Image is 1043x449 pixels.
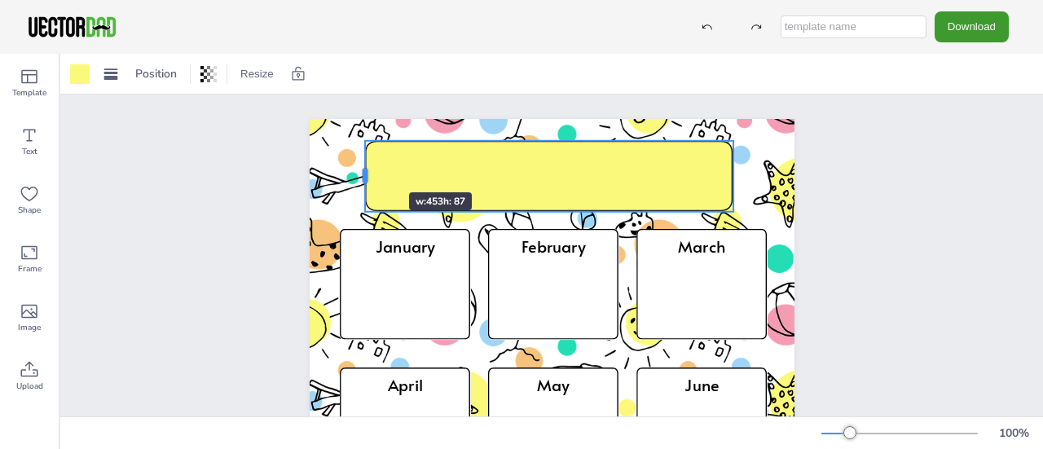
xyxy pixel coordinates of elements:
[994,425,1033,441] div: 100 %
[781,15,926,38] input: template name
[678,235,725,258] span: March
[935,11,1009,42] button: Download
[521,235,586,258] span: February
[22,145,37,158] span: Text
[18,262,42,275] span: Frame
[16,380,43,393] span: Upload
[684,373,719,396] span: June
[387,373,422,396] span: April
[26,15,118,39] img: VectorDad-1.png
[12,86,46,99] span: Template
[132,66,180,81] span: Position
[234,61,280,87] button: Resize
[18,204,41,217] span: Shape
[375,235,434,258] span: January
[409,192,472,210] div: w: 453 h: 87
[537,373,570,396] span: May
[18,321,41,334] span: Image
